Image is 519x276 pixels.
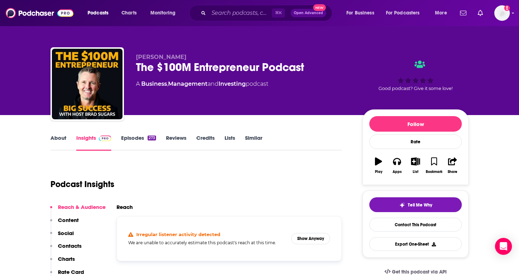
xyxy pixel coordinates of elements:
[388,153,406,178] button: Apps
[128,240,286,245] h5: We are unable to accurately estimate this podcast's reach at this time.
[117,204,133,210] h2: Reach
[136,232,220,237] h4: Irregular listener activity detected
[58,230,74,236] p: Social
[408,202,432,208] span: Tell Me Why
[426,170,442,174] div: Bookmark
[58,217,79,223] p: Content
[50,134,66,151] a: About
[121,8,137,18] span: Charts
[196,5,339,21] div: Search podcasts, credits, & more...
[150,8,175,18] span: Monitoring
[346,8,374,18] span: For Business
[457,7,469,19] a: Show notifications dropdown
[430,7,456,19] button: open menu
[386,8,420,18] span: For Podcasters
[369,197,462,212] button: tell me why sparkleTell Me Why
[341,7,383,19] button: open menu
[381,7,430,19] button: open menu
[208,80,219,87] span: and
[369,237,462,251] button: Export One-Sheet
[425,153,443,178] button: Bookmark
[76,134,111,151] a: InsightsPodchaser Pro
[291,233,330,244] button: Show Anyway
[378,86,453,91] span: Good podcast? Give it some love!
[83,7,118,19] button: open menu
[166,134,186,151] a: Reviews
[136,54,186,60] span: [PERSON_NAME]
[435,8,447,18] span: More
[88,8,108,18] span: Podcasts
[294,11,323,15] span: Open Advanced
[50,230,74,243] button: Social
[369,153,388,178] button: Play
[369,116,462,132] button: Follow
[245,134,262,151] a: Similar
[58,204,106,210] p: Reach & Audience
[475,7,486,19] a: Show notifications dropdown
[50,217,79,230] button: Content
[399,202,405,208] img: tell me why sparkle
[393,170,402,174] div: Apps
[141,80,167,87] a: Business
[50,256,75,269] button: Charts
[406,153,425,178] button: List
[58,269,84,275] p: Rate Card
[363,54,469,97] div: Good podcast? Give it some love!
[494,5,510,21] img: User Profile
[413,170,418,174] div: List
[448,170,457,174] div: Share
[375,170,382,174] div: Play
[6,6,73,20] img: Podchaser - Follow, Share and Rate Podcasts
[272,8,285,18] span: ⌘ K
[504,5,510,11] svg: Add a profile image
[136,80,268,88] div: A podcast
[313,4,326,11] span: New
[369,218,462,232] a: Contact This Podcast
[209,7,272,19] input: Search podcasts, credits, & more...
[145,7,185,19] button: open menu
[50,204,106,217] button: Reach & Audience
[369,134,462,149] div: Rate
[58,256,75,262] p: Charts
[148,136,156,140] div: 273
[392,269,447,275] span: Get this podcast via API
[52,49,123,119] img: The $100M Entrepreneur Podcast
[291,9,326,17] button: Open AdvancedNew
[167,80,168,87] span: ,
[58,242,82,249] p: Contacts
[117,7,141,19] a: Charts
[225,134,235,151] a: Lists
[168,80,208,87] a: Management
[494,5,510,21] span: Logged in as antoine.jordan
[494,5,510,21] button: Show profile menu
[50,242,82,256] button: Contacts
[495,238,512,255] div: Open Intercom Messenger
[99,136,111,141] img: Podchaser Pro
[443,153,462,178] button: Share
[121,134,156,151] a: Episodes273
[219,80,246,87] a: Investing
[196,134,215,151] a: Credits
[50,179,114,190] h1: Podcast Insights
